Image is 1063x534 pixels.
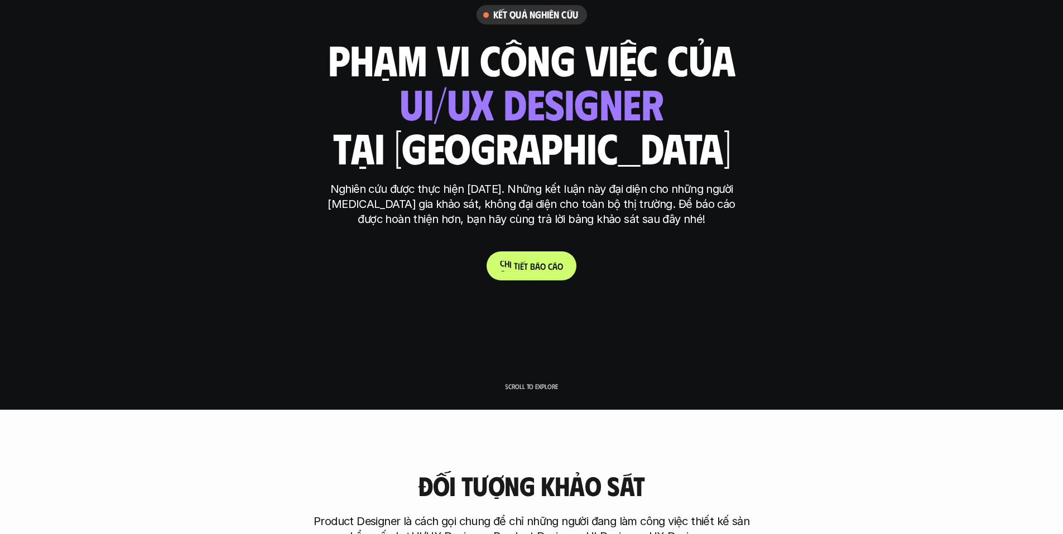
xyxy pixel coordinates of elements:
[323,182,741,227] p: Nghiên cứu được thực hiện [DATE]. Những kết luận này đại diện cho những người [MEDICAL_DATA] gia ...
[520,261,524,271] span: ế
[540,261,546,271] span: o
[418,471,644,501] h3: Đối tượng khảo sát
[514,260,518,271] span: t
[500,258,504,268] span: C
[524,261,528,271] span: t
[505,382,558,390] p: Scroll to explore
[548,261,552,271] span: c
[535,261,540,271] span: á
[487,251,576,280] a: Chitiếtbáocáo
[557,261,563,271] span: o
[504,258,509,269] span: h
[333,124,730,171] h1: tại [GEOGRAPHIC_DATA]
[552,261,557,271] span: á
[518,260,520,271] span: i
[493,8,578,21] h6: Kết quả nghiên cứu
[530,261,535,271] span: b
[328,36,735,82] h1: phạm vi công việc của
[509,259,512,269] span: i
